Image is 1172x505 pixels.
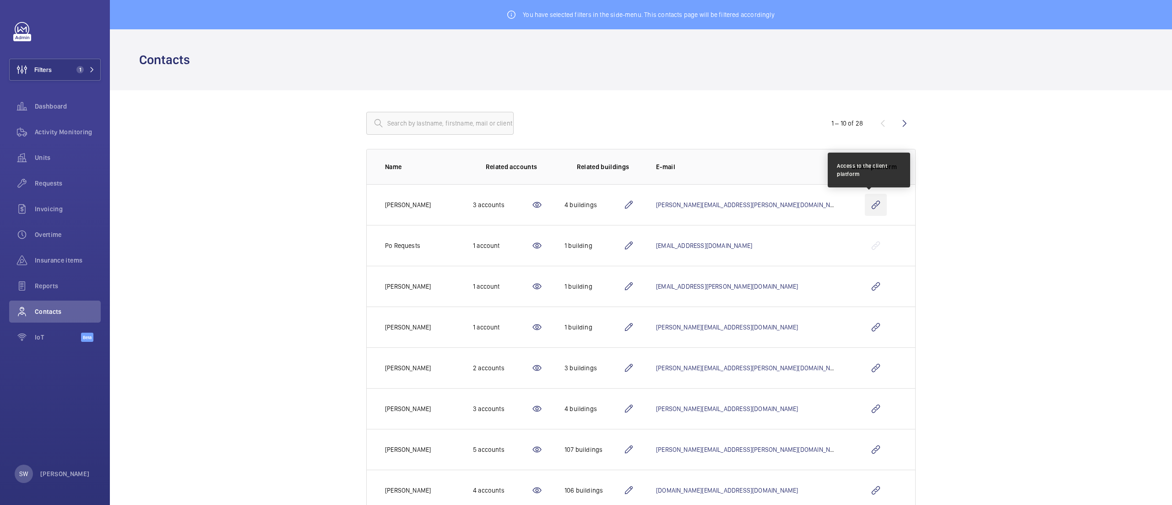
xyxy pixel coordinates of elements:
a: [EMAIL_ADDRESS][PERSON_NAME][DOMAIN_NAME] [656,283,798,290]
div: 3 accounts [473,200,532,209]
span: IoT [35,333,81,342]
div: 1 building [564,241,623,250]
span: Activity Monitoring [35,127,101,137]
p: SW [19,469,28,478]
a: [PERSON_NAME][EMAIL_ADDRESS][PERSON_NAME][DOMAIN_NAME] [656,201,844,209]
div: Access to the client platform [837,162,901,178]
span: Reports [35,281,101,291]
a: [DOMAIN_NAME][EMAIL_ADDRESS][DOMAIN_NAME] [656,487,798,494]
p: [PERSON_NAME] [385,323,431,332]
span: Filters [34,65,52,74]
p: [PERSON_NAME] [40,469,90,478]
a: [PERSON_NAME][EMAIL_ADDRESS][PERSON_NAME][DOMAIN_NAME] [656,364,844,372]
span: Requests [35,179,101,188]
div: 4 buildings [564,404,623,413]
div: 1 – 10 of 28 [831,119,863,128]
div: 1 account [473,241,532,250]
button: Filters1 [9,59,101,81]
a: [EMAIL_ADDRESS][DOMAIN_NAME] [656,242,752,249]
span: Units [35,153,101,162]
p: Po Requests [385,241,420,250]
div: 4 buildings [564,200,623,209]
h1: Contacts [139,51,195,68]
span: Dashboard [35,102,101,111]
p: Related accounts [486,162,537,171]
p: Related buildings [577,162,629,171]
div: 1 building [564,282,623,291]
div: 1 building [564,323,623,332]
input: Search by lastname, firstname, mail or client [366,112,514,135]
div: 5 accounts [473,445,532,454]
span: Insurance items [35,256,101,265]
div: 4 accounts [473,486,532,495]
div: 1 account [473,282,532,291]
p: [PERSON_NAME] [385,486,431,495]
span: Invoicing [35,204,101,214]
span: Overtime [35,230,101,239]
a: [PERSON_NAME][EMAIL_ADDRESS][DOMAIN_NAME] [656,405,798,412]
p: [PERSON_NAME] [385,445,431,454]
div: 1 account [473,323,532,332]
span: Beta [81,333,93,342]
p: [PERSON_NAME] [385,200,431,209]
p: E-mail [656,162,837,171]
div: 107 buildings [564,445,623,454]
p: [PERSON_NAME] [385,363,431,373]
div: 3 accounts [473,404,532,413]
p: [PERSON_NAME] [385,282,431,291]
p: Name [385,162,458,171]
div: 3 buildings [564,363,623,373]
div: 2 accounts [473,363,532,373]
div: 106 buildings [564,486,623,495]
p: [PERSON_NAME] [385,404,431,413]
a: [PERSON_NAME][EMAIL_ADDRESS][DOMAIN_NAME] [656,324,798,331]
a: [PERSON_NAME][EMAIL_ADDRESS][PERSON_NAME][DOMAIN_NAME] [656,446,844,453]
span: Contacts [35,307,101,316]
span: 1 [76,66,84,73]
